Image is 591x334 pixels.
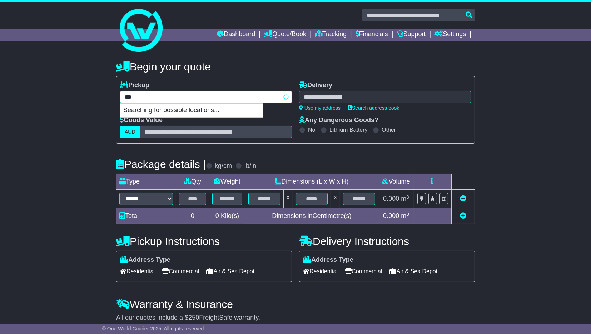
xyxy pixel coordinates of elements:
span: m [401,195,409,202]
a: Search address book [348,105,399,111]
label: Any Dangerous Goods? [299,116,378,124]
a: Remove this item [460,195,466,202]
h4: Warranty & Insurance [116,298,475,310]
label: Address Type [120,256,170,264]
td: Volume [378,174,414,190]
a: Support [397,29,426,41]
sup: 3 [406,211,409,217]
label: Lithium Battery [329,126,368,133]
div: All our quotes include a $ FreightSafe warranty. [116,314,475,322]
h4: Package details | [116,158,206,170]
label: Pickup [120,81,149,89]
label: Goods Value [120,116,163,124]
span: © One World Courier 2025. All rights reserved. [102,326,205,331]
td: x [283,190,293,208]
label: Delivery [299,81,332,89]
span: 0.000 [383,212,399,219]
td: Dimensions (L x W x H) [245,174,378,190]
label: kg/cm [215,162,232,170]
h4: Pickup Instructions [116,235,292,247]
span: 0.000 [383,195,399,202]
td: Kilo(s) [209,208,245,224]
td: Type [116,174,176,190]
td: 0 [176,208,209,224]
p: Searching for possible locations... [120,104,263,117]
label: No [308,126,315,133]
td: Weight [209,174,245,190]
a: Quote/Book [264,29,306,41]
a: Dashboard [217,29,255,41]
label: Address Type [303,256,353,264]
td: Qty [176,174,209,190]
span: Residential [303,266,338,277]
td: x [331,190,340,208]
td: Total [116,208,176,224]
span: 0 [215,212,219,219]
a: Settings [434,29,466,41]
label: lb/in [244,162,256,170]
a: Financials [356,29,388,41]
span: Air & Sea Depot [207,266,255,277]
label: AUD [120,126,140,138]
span: Commercial [345,266,382,277]
a: Use my address [299,105,341,111]
span: 250 [188,314,199,321]
a: Tracking [315,29,347,41]
span: Commercial [162,266,199,277]
a: Add new item [460,212,466,219]
label: Other [382,126,396,133]
td: Dimensions in Centimetre(s) [245,208,378,224]
typeahead: Please provide city [120,91,292,103]
span: Air & Sea Depot [389,266,438,277]
span: Residential [120,266,155,277]
span: m [401,212,409,219]
sup: 3 [406,194,409,200]
h4: Delivery Instructions [299,235,475,247]
h4: Begin your quote [116,61,475,73]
